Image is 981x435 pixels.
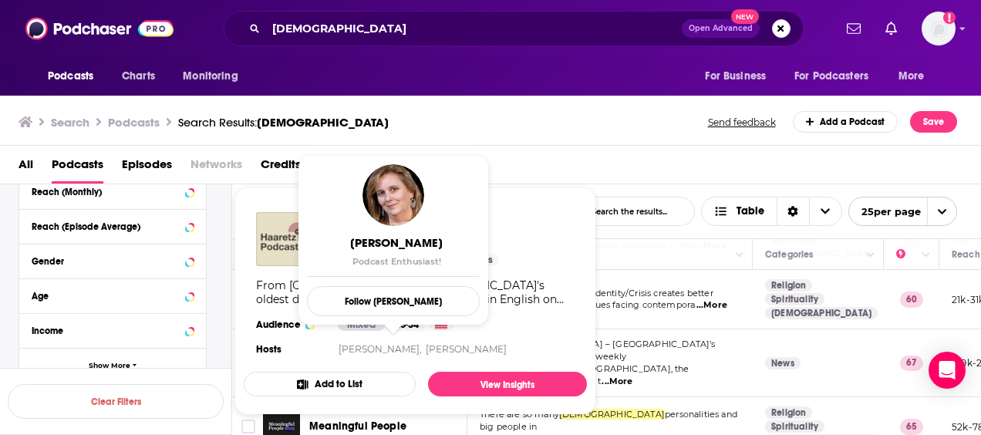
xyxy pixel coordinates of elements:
div: Age [32,291,180,302]
svg: Add a profile image [943,12,956,24]
h3: Search [51,115,89,130]
a: Charts [112,62,164,91]
div: Reach (Episode Average) [32,221,180,232]
a: Show notifications dropdown [879,15,903,42]
a: Spirituality [765,293,824,305]
button: Column Actions [730,246,749,265]
h3: Audience [256,319,325,331]
span: ...More [602,376,632,388]
span: In a frenzied media cycle, Identity/Crisis creates better [480,288,713,298]
button: Open AdvancedNew [682,19,760,38]
span: 25 per page [849,200,921,224]
button: Column Actions [917,246,935,265]
button: open menu [694,62,785,91]
div: Open Intercom Messenger [929,352,966,389]
span: [DEMOGRAPHIC_DATA] [257,115,389,130]
button: open menu [848,197,957,226]
span: Show More [89,362,130,370]
button: Add to List [244,372,416,396]
div: From [GEOGRAPHIC_DATA] – [GEOGRAPHIC_DATA]'s oldest daily newspaper – a weekly podcast in English... [256,278,575,306]
img: Haaretz Podcast [256,212,310,266]
a: [DEMOGRAPHIC_DATA] [765,307,878,319]
span: personalities and big people in [480,409,737,432]
a: View Insights [428,372,587,396]
span: For Business [705,66,766,87]
span: Open Advanced [689,25,753,32]
span: Podcasts [48,66,93,87]
img: User Profile [922,12,956,46]
a: Religion [765,406,812,419]
span: ...More [696,299,727,312]
button: Column Actions [861,246,880,265]
span: Logged in as AtriaBooks [922,12,956,46]
div: Categories [765,245,813,264]
span: More [898,66,925,87]
a: Search Results:[DEMOGRAPHIC_DATA] [178,115,389,130]
a: Spirituality [765,420,824,433]
div: Search Results: [178,115,389,130]
span: [PERSON_NAME] [310,235,483,250]
button: open menu [888,62,944,91]
button: open menu [784,62,891,91]
button: Gender [32,251,194,270]
a: All [19,152,33,184]
span: From [GEOGRAPHIC_DATA] – [GEOGRAPHIC_DATA]'s oldest daily newspaper – a weekly [480,339,716,362]
img: Podchaser - Follow, Share and Rate Podcasts [25,14,174,43]
button: Follow [PERSON_NAME] [307,286,480,316]
h4: Hosts [256,343,281,356]
a: [PERSON_NAME]Podcast Enthusiast! [310,235,483,267]
a: Show notifications dropdown [841,15,867,42]
span: Podcast Enthusiast! [310,256,483,267]
button: Save [910,111,957,133]
div: Reach (Monthly) [32,187,180,197]
span: Toggle select row [241,420,255,433]
button: Clear Filters [8,384,224,419]
button: open menu [37,62,113,91]
a: [PERSON_NAME] [426,343,507,355]
button: Show profile menu [922,12,956,46]
span: [DEMOGRAPHIC_DATA] [559,409,665,420]
a: Meaningful People [309,419,406,434]
a: [PERSON_NAME], [339,343,422,355]
div: Sort Direction [777,197,809,225]
button: Show More [19,348,206,383]
button: Reach (Episode Average) [32,216,194,235]
span: Meaningful People [309,420,406,433]
a: Episodes [122,152,172,184]
h3: Podcasts [108,115,160,130]
a: News [765,357,801,369]
span: For Podcasters [794,66,868,87]
a: Religion [765,279,812,292]
div: Power Score [896,245,918,264]
img: Allison Kaplan Sommer [362,164,424,226]
a: Podcasts [52,152,103,184]
span: Table [737,206,764,217]
input: Search podcasts, credits, & more... [266,16,682,41]
div: Gender [32,256,180,267]
button: open menu [172,62,258,91]
span: New [731,9,759,24]
button: Income [32,320,194,339]
div: Income [32,325,180,336]
a: Credits [261,152,301,184]
span: Monitoring [183,66,238,87]
button: Send feedback [703,116,780,129]
button: Reach (Monthly) [32,181,194,201]
a: Add a Podcast [793,111,898,133]
button: Choose View [701,197,842,226]
p: 65 [900,419,923,434]
p: 60 [900,292,923,307]
span: Networks [190,152,242,184]
div: Search podcasts, credits, & more... [224,11,804,46]
p: 67 [900,356,923,371]
button: Age [32,285,194,305]
span: Charts [122,66,155,87]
